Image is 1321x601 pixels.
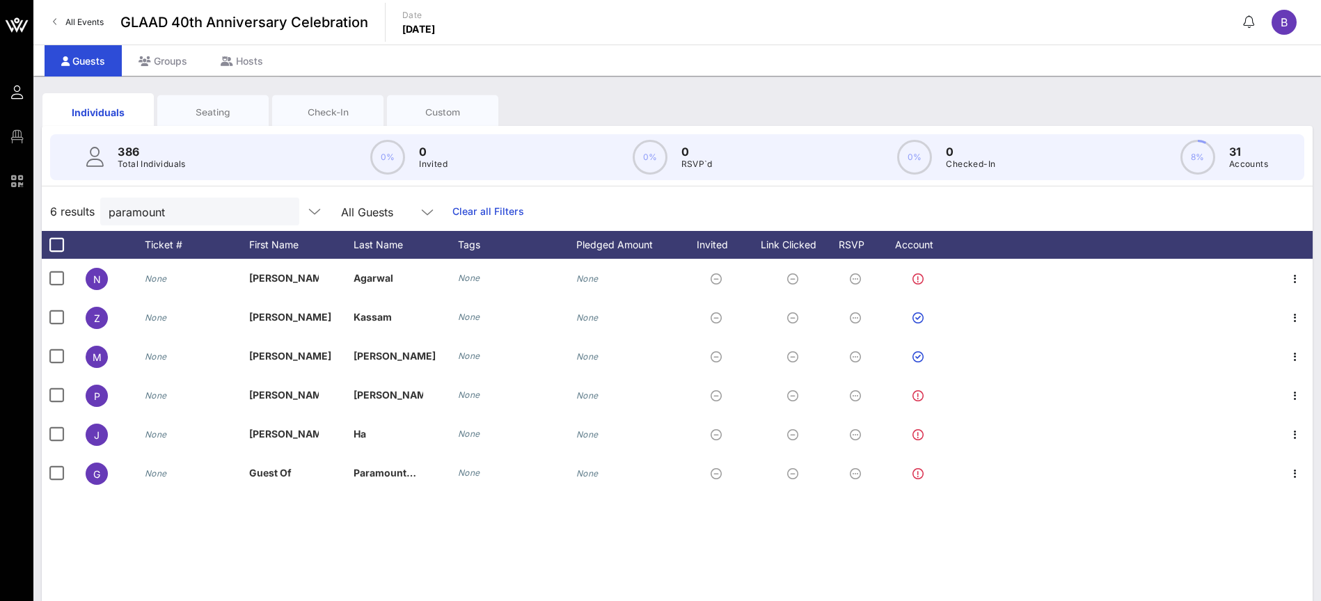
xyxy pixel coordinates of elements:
p: [PERSON_NAME] [249,376,319,415]
div: Individuals [53,105,143,120]
span: GLAAD 40th Anniversary Celebration [120,12,368,33]
i: None [576,273,599,284]
span: [PERSON_NAME] [249,311,331,323]
p: Ha [354,415,423,454]
span: 6 results [50,203,95,220]
i: None [145,351,167,362]
span: P [94,390,100,402]
div: Seating [168,106,258,119]
div: Check-In [283,106,373,119]
span: Kassam [354,311,392,323]
i: None [145,273,167,284]
p: RSVP`d [681,157,713,171]
div: Ticket # [145,231,249,259]
i: None [145,429,167,440]
p: Paramount… [354,454,423,492]
div: Pledged Amount [576,231,681,259]
i: None [576,468,599,479]
div: Guests [45,45,122,77]
div: Link Clicked [757,231,834,259]
div: RSVP [834,231,883,259]
p: 31 [1229,143,1268,160]
p: [DATE] [402,22,436,36]
i: None [576,390,599,401]
span: J [94,429,100,441]
p: Total Individuals [118,157,186,171]
i: None [458,351,480,361]
p: Accounts [1229,157,1268,171]
span: [PERSON_NAME] [249,350,331,362]
i: None [145,468,167,479]
p: Invited [419,157,448,171]
p: 0 [419,143,448,160]
span: [PERSON_NAME] [354,350,436,362]
p: [PERSON_NAME] [249,259,319,298]
div: Groups [122,45,204,77]
p: Date [402,8,436,22]
i: None [458,390,480,400]
p: 0 [946,143,995,160]
div: Custom [397,106,488,119]
span: N [93,273,101,285]
a: Clear all Filters [452,204,524,219]
span: G [93,468,100,480]
i: None [458,312,480,322]
p: Agarwal [354,259,423,298]
i: None [145,312,167,323]
div: Invited [681,231,757,259]
i: None [145,390,167,401]
a: All Events [45,11,112,33]
i: None [458,428,480,439]
div: First Name [249,231,354,259]
p: Guest Of [249,454,319,492]
span: M [93,351,102,363]
div: Last Name [354,231,458,259]
p: 0 [681,143,713,160]
div: Hosts [204,45,280,77]
p: [PERSON_NAME] [354,376,423,415]
i: None [576,351,599,362]
p: [PERSON_NAME] [249,415,319,454]
div: B [1272,10,1297,35]
div: All Guests [333,198,444,225]
div: Tags [458,231,576,259]
i: None [576,312,599,323]
span: B [1281,15,1288,29]
div: All Guests [341,206,393,218]
p: 386 [118,143,186,160]
i: None [458,467,480,478]
p: Checked-In [946,157,995,171]
i: None [458,273,480,283]
div: Account [883,231,959,259]
span: All Events [65,17,104,27]
i: None [576,429,599,440]
span: Z [94,312,100,324]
